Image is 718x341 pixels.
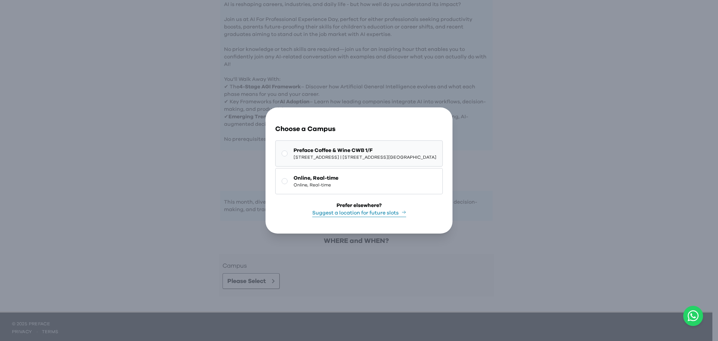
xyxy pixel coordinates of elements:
[275,140,443,167] button: Preface Coffee & Wine CWB 1/F[STREET_ADDRESS] | [STREET_ADDRESS][GEOGRAPHIC_DATA]
[337,202,382,209] div: Prefer elsewhere?
[294,147,436,154] span: Preface Coffee & Wine CWB 1/F
[275,124,443,134] h3: Choose a Campus
[294,154,436,160] span: [STREET_ADDRESS] | [STREET_ADDRESS][GEOGRAPHIC_DATA]
[275,168,443,194] button: Online, Real-timeOnline, Real-time
[294,182,338,188] span: Online, Real-time
[294,174,338,182] span: Online, Real-time
[312,209,406,217] button: Suggest a location for future slots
